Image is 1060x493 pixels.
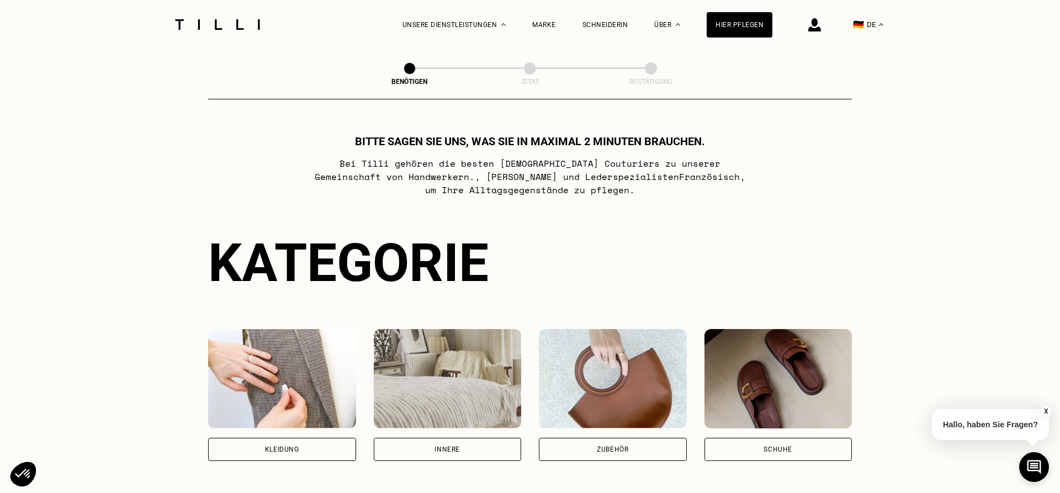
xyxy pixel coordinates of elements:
[879,23,883,26] img: menu déroulant
[374,329,522,428] img: Innere
[171,19,264,30] img: Tilli Schneiderdienst Logo
[354,78,465,86] div: Benötigen
[707,12,772,38] a: Hier pflegen
[208,232,852,294] div: Kategorie
[265,446,299,453] div: Kleidung
[434,446,460,453] div: Innere
[597,446,628,453] div: Zubehör
[808,18,821,31] img: Anmelde-Icon
[676,23,680,26] img: Dropdown-Menü Über
[1041,405,1052,417] button: X
[311,157,749,197] p: Bei Tilli gehören die besten [DEMOGRAPHIC_DATA] Couturiers zu unserer Gemeinschaft von Handwerker...
[704,329,852,428] img: Schuhe
[596,78,706,86] div: Bestätigung
[208,329,356,428] img: Kleidung
[764,446,792,453] div: Schuhe
[501,23,506,26] img: Dropdown-Menü
[932,409,1049,440] p: Hallo, haben Sie Fragen?
[853,19,864,30] span: 🇩🇪
[355,135,705,148] h1: Bitte sagen Sie uns, was Sie in maximal 2 Minuten brauchen.
[532,21,556,29] a: Marke
[582,21,628,29] a: Schneiderin
[475,78,585,86] div: Zitat
[539,329,687,428] img: Zubehör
